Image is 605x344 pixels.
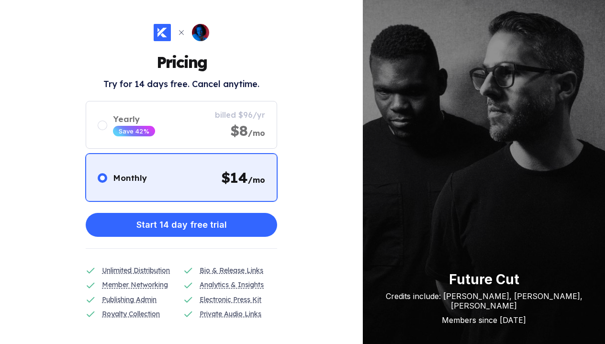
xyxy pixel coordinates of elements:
[382,271,586,288] div: Future Cut
[200,279,264,290] div: Analytics & Insights
[248,128,265,138] span: /mo
[102,279,168,290] div: Member Networking
[102,309,160,319] div: Royalty Collection
[192,24,209,41] img: 160x160
[382,315,586,325] div: Members since [DATE]
[102,265,170,276] div: Unlimited Distribution
[119,127,149,135] div: Save 42%
[113,114,155,124] div: Yearly
[200,294,261,305] div: Electronic Press Kit
[157,53,207,72] h1: Pricing
[200,265,263,276] div: Bio & Release Links
[102,294,157,305] div: Publishing Admin
[248,175,265,185] span: /mo
[86,213,277,237] button: Start 14 day free trial
[200,309,261,319] div: Private Audio Links
[230,122,265,140] div: $8
[113,173,147,183] div: Monthly
[215,110,265,120] div: billed $96/yr
[103,78,259,89] h2: Try for 14 days free. Cancel anytime.
[136,215,227,234] div: Start 14 day free trial
[221,168,265,187] div: $ 14
[382,291,586,311] div: Credits include: [PERSON_NAME], [PERSON_NAME], [PERSON_NAME]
